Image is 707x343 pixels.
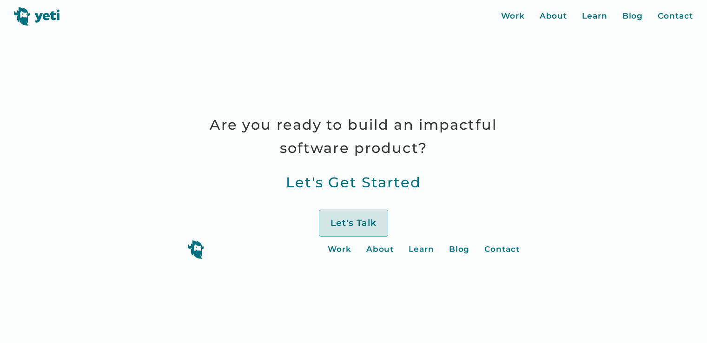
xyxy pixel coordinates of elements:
div: Let's Talk [330,217,377,229]
a: Work [501,10,525,22]
a: Learn [582,10,608,22]
a: Contact [658,10,693,22]
a: Learn [409,244,435,256]
a: Blog [449,244,470,256]
a: About [540,10,568,22]
img: yeti logo icon [187,240,204,259]
a: About [366,244,394,256]
p: Let's Get Started [177,171,530,194]
p: Are you ready to build an impactful software product? [177,113,530,160]
a: Work [328,244,351,256]
a: Contact [485,244,520,256]
img: Yeti logo [14,7,60,26]
a: Blog [622,10,643,22]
